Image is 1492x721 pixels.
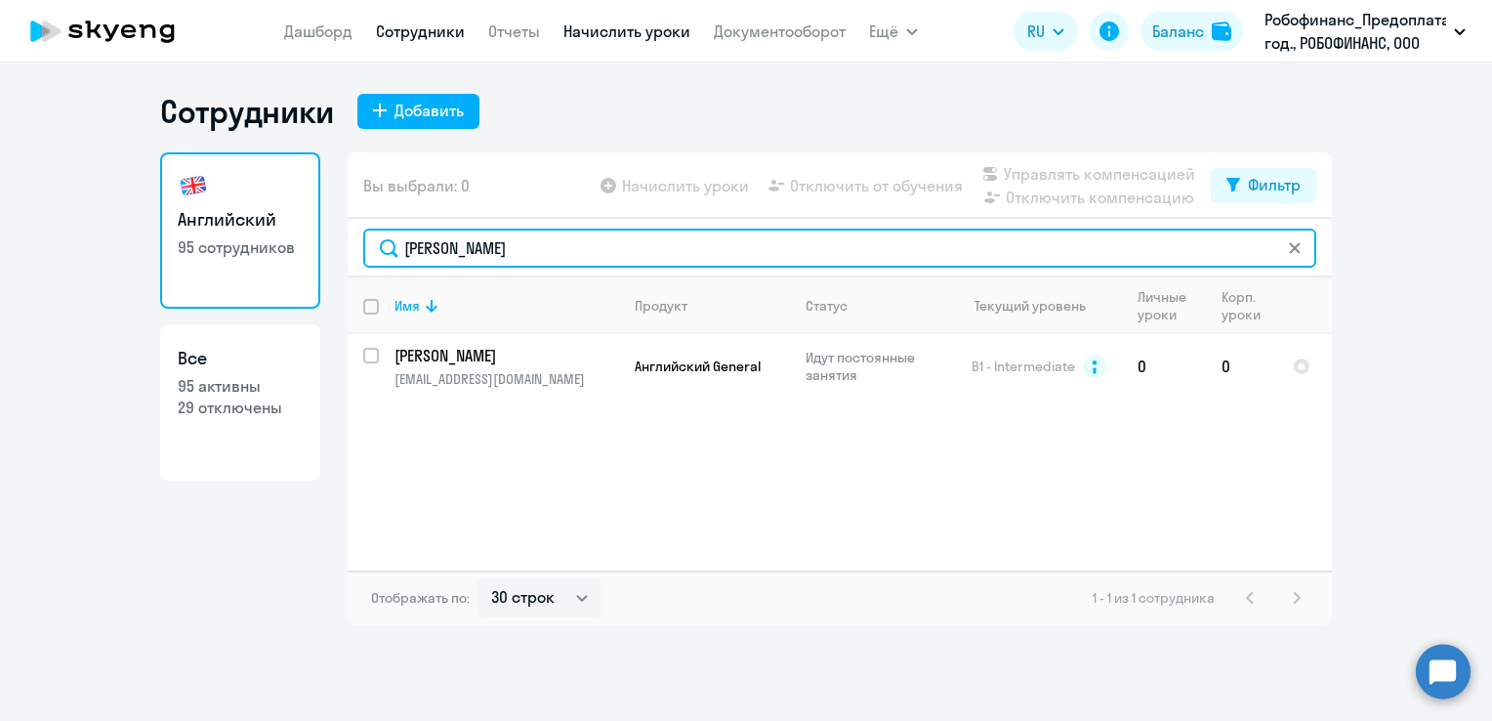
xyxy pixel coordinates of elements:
p: [EMAIL_ADDRESS][DOMAIN_NAME] [394,370,618,388]
div: Имя [394,297,420,315]
a: Все95 активны29 отключены [160,324,320,481]
div: Статус [806,297,848,315]
div: Добавить [394,99,464,122]
div: Текущий уровень [974,297,1086,315]
a: Сотрудники [376,21,465,41]
input: Поиск по имени, email, продукту или статусу [363,229,1316,268]
div: Баланс [1152,20,1204,43]
div: Продукт [635,297,687,315]
button: Фильтр [1211,168,1316,203]
div: Личные уроки [1138,288,1205,323]
div: Имя [394,297,618,315]
a: Отчеты [488,21,540,41]
h3: Английский [178,207,303,233]
span: RU [1027,20,1045,43]
span: B1 - Intermediate [972,358,1075,375]
span: 1 - 1 из 1 сотрудника [1093,589,1215,607]
a: Документооборот [714,21,846,41]
p: 95 активны [178,375,303,397]
img: english [178,170,209,201]
div: Личные уроки [1138,288,1192,323]
div: Фильтр [1248,173,1301,196]
a: [PERSON_NAME] [394,345,618,366]
p: 29 отключены [178,397,303,418]
div: Статус [806,297,939,315]
div: Корп. уроки [1222,288,1276,323]
div: Корп. уроки [1222,288,1264,323]
h1: Сотрудники [160,92,334,131]
a: Начислить уроки [563,21,690,41]
img: balance [1212,21,1231,41]
p: [PERSON_NAME] [394,345,615,366]
div: Текущий уровень [956,297,1121,315]
p: Робофинанс_Предоплата_Договор_2025 год., РОБОФИНАНС, ООО [1264,8,1446,55]
a: Дашборд [284,21,352,41]
span: Вы выбрали: 0 [363,174,470,197]
span: Ещё [869,20,898,43]
button: Добавить [357,94,479,129]
button: Робофинанс_Предоплата_Договор_2025 год., РОБОФИНАНС, ООО [1255,8,1475,55]
td: 0 [1206,334,1277,399]
div: Продукт [635,297,789,315]
td: 0 [1122,334,1206,399]
button: RU [1014,12,1078,51]
p: 95 сотрудников [178,236,303,258]
p: Идут постоянные занятия [806,349,939,384]
button: Ещё [869,12,918,51]
span: Отображать по: [371,589,470,607]
button: Балансbalance [1140,12,1243,51]
span: Английский General [635,358,761,375]
h3: Все [178,346,303,371]
a: Английский95 сотрудников [160,152,320,309]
